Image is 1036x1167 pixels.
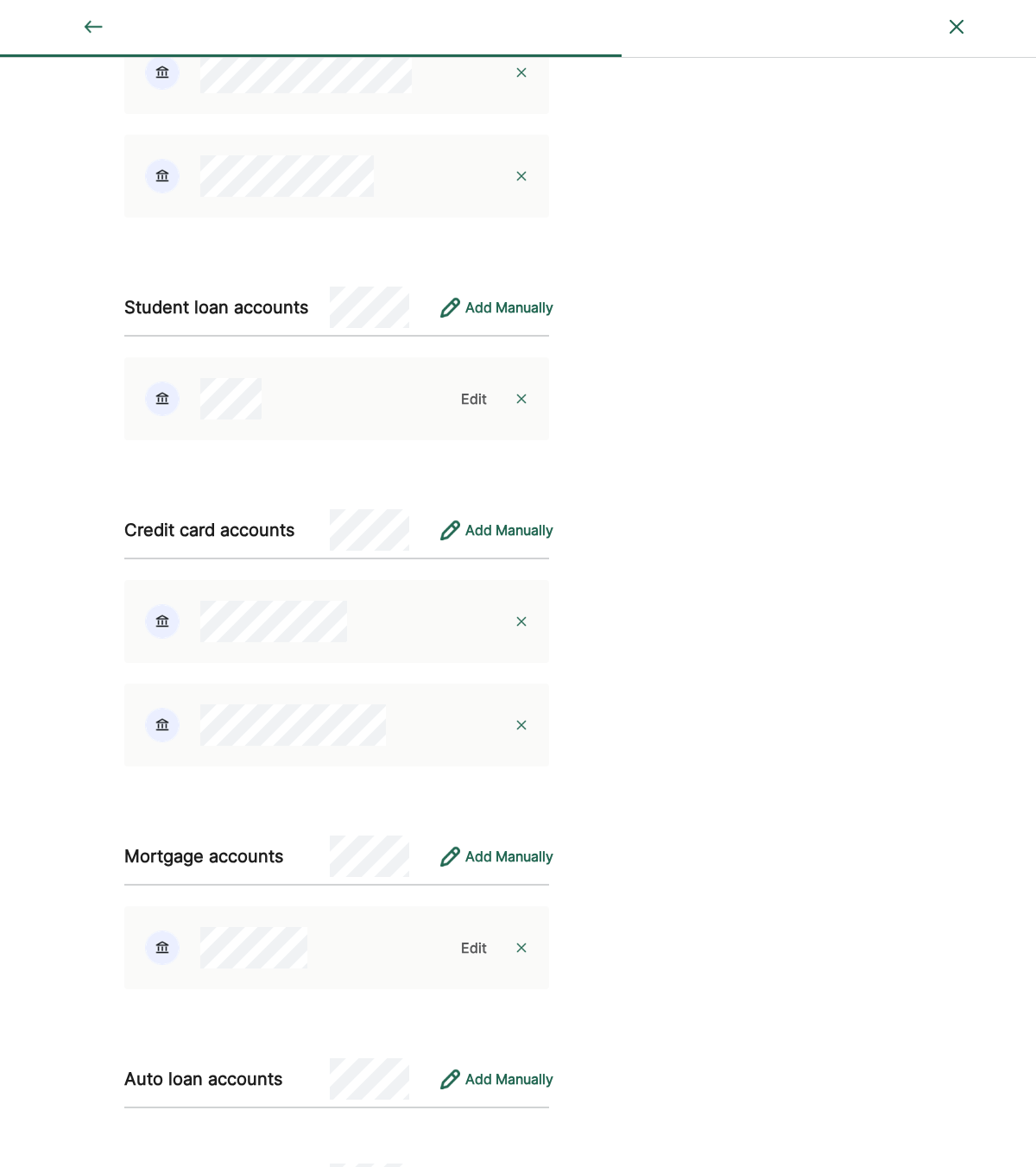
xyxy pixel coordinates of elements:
[461,937,487,958] div: Edit
[124,1066,330,1092] div: Auto loan accounts
[465,1069,553,1089] div: Add Manually
[124,517,330,543] div: Credit card accounts
[465,297,553,318] div: Add Manually
[124,843,330,869] div: Mortgage accounts
[465,520,553,540] div: Add Manually
[465,846,553,867] div: Add Manually
[124,294,330,320] div: Student loan accounts
[461,388,487,409] div: Edit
